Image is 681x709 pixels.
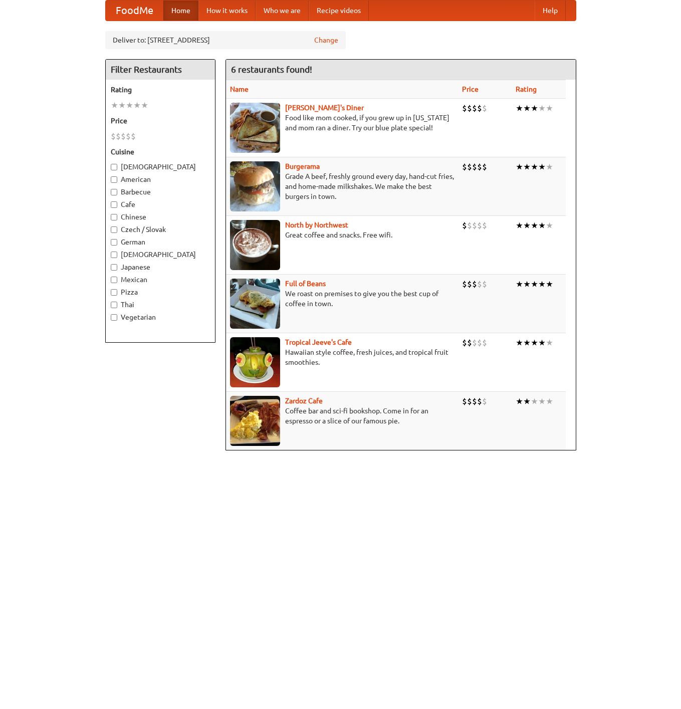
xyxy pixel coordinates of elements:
[531,337,538,348] li: ★
[516,220,523,231] li: ★
[467,279,472,290] li: $
[538,279,546,290] li: ★
[230,85,249,93] a: Name
[482,103,487,114] li: $
[467,337,472,348] li: $
[523,337,531,348] li: ★
[546,103,553,114] li: ★
[538,161,546,172] li: ★
[531,396,538,407] li: ★
[462,279,467,290] li: $
[462,103,467,114] li: $
[285,280,326,288] a: Full of Beans
[133,100,141,111] li: ★
[106,60,215,80] h4: Filter Restaurants
[531,161,538,172] li: ★
[472,337,477,348] li: $
[256,1,309,21] a: Who we are
[523,220,531,231] li: ★
[198,1,256,21] a: How it works
[482,396,487,407] li: $
[472,220,477,231] li: $
[546,279,553,290] li: ★
[467,396,472,407] li: $
[462,85,479,93] a: Price
[111,289,117,296] input: Pizza
[131,131,136,142] li: $
[126,131,131,142] li: $
[516,161,523,172] li: ★
[111,239,117,246] input: German
[467,103,472,114] li: $
[111,237,210,247] label: German
[516,85,537,93] a: Rating
[111,250,210,260] label: [DEMOGRAPHIC_DATA]
[482,220,487,231] li: $
[285,338,352,346] a: Tropical Jeeve's Cafe
[230,337,280,387] img: jeeves.jpg
[285,104,364,112] b: [PERSON_NAME]'s Diner
[230,161,280,211] img: burgerama.jpg
[285,162,320,170] a: Burgerama
[531,279,538,290] li: ★
[516,337,523,348] li: ★
[111,174,210,184] label: American
[477,396,482,407] li: $
[230,103,280,153] img: sallys.jpg
[462,396,467,407] li: $
[538,220,546,231] li: ★
[314,35,338,45] a: Change
[111,100,118,111] li: ★
[111,277,117,283] input: Mexican
[230,171,454,201] p: Grade A beef, freshly ground every day, hand-cut fries, and home-made milkshakes. We make the bes...
[111,116,210,126] h5: Price
[111,264,117,271] input: Japanese
[477,103,482,114] li: $
[482,337,487,348] li: $
[230,279,280,329] img: beans.jpg
[546,220,553,231] li: ★
[538,103,546,114] li: ★
[111,162,210,172] label: [DEMOGRAPHIC_DATA]
[111,187,210,197] label: Barbecue
[230,220,280,270] img: north.jpg
[516,103,523,114] li: ★
[116,131,121,142] li: $
[111,164,117,170] input: [DEMOGRAPHIC_DATA]
[111,224,210,234] label: Czech / Slovak
[111,314,117,321] input: Vegetarian
[477,337,482,348] li: $
[472,161,477,172] li: $
[111,287,210,297] label: Pizza
[111,262,210,272] label: Japanese
[118,100,126,111] li: ★
[535,1,566,21] a: Help
[111,189,117,195] input: Barbecue
[105,31,346,49] div: Deliver to: [STREET_ADDRESS]
[111,302,117,308] input: Thai
[477,161,482,172] li: $
[230,113,454,133] p: Food like mom cooked, if you grew up in [US_STATE] and mom ran a diner. Try our blue plate special!
[523,103,531,114] li: ★
[285,397,323,405] b: Zardoz Cafe
[231,65,312,74] ng-pluralize: 6 restaurants found!
[163,1,198,21] a: Home
[523,396,531,407] li: ★
[546,337,553,348] li: ★
[111,199,210,209] label: Cafe
[482,161,487,172] li: $
[523,279,531,290] li: ★
[482,279,487,290] li: $
[230,396,280,446] img: zardoz.jpg
[111,85,210,95] h5: Rating
[230,347,454,367] p: Hawaiian style coffee, fresh juices, and tropical fruit smoothies.
[111,201,117,208] input: Cafe
[111,147,210,157] h5: Cuisine
[111,131,116,142] li: $
[111,212,210,222] label: Chinese
[111,226,117,233] input: Czech / Slovak
[546,161,553,172] li: ★
[126,100,133,111] li: ★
